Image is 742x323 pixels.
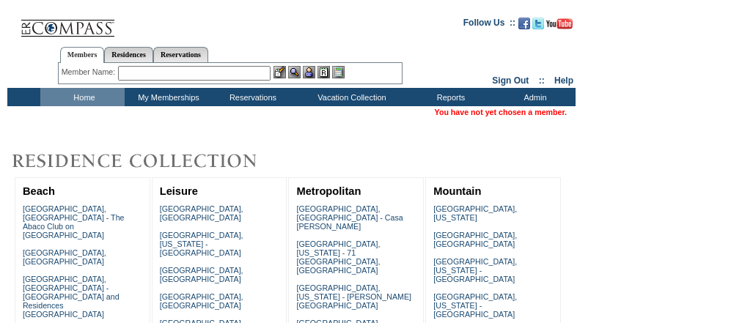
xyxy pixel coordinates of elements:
a: [GEOGRAPHIC_DATA], [GEOGRAPHIC_DATA] [23,248,106,266]
a: Help [554,75,573,86]
a: [GEOGRAPHIC_DATA], [GEOGRAPHIC_DATA] [433,231,517,248]
a: [GEOGRAPHIC_DATA], [GEOGRAPHIC_DATA] [160,266,243,283]
td: Admin [491,88,576,106]
a: Reservations [153,47,208,62]
img: Destinations by Exclusive Resorts [7,146,293,176]
a: Metropolitan [296,185,361,197]
img: Impersonate [303,66,315,78]
a: [GEOGRAPHIC_DATA], [GEOGRAPHIC_DATA] - The Abaco Club on [GEOGRAPHIC_DATA] [23,204,125,240]
a: [GEOGRAPHIC_DATA], [GEOGRAPHIC_DATA] - [GEOGRAPHIC_DATA] and Residences [GEOGRAPHIC_DATA] [23,275,120,319]
a: Follow us on Twitter [532,22,544,31]
div: Member Name: [62,66,118,78]
img: Become our fan on Facebook [518,18,530,29]
a: Become our fan on Facebook [518,22,530,31]
img: Subscribe to our YouTube Channel [546,18,573,29]
a: [GEOGRAPHIC_DATA], [US_STATE] - 71 [GEOGRAPHIC_DATA], [GEOGRAPHIC_DATA] [296,240,380,275]
a: [GEOGRAPHIC_DATA], [GEOGRAPHIC_DATA] [160,204,243,222]
img: b_calculator.gif [332,66,345,78]
a: Beach [23,185,55,197]
a: Leisure [160,185,198,197]
td: Vacation Collection [293,88,407,106]
span: :: [539,75,545,86]
img: View [288,66,301,78]
a: [GEOGRAPHIC_DATA], [US_STATE] - [GEOGRAPHIC_DATA] [433,292,517,319]
a: [GEOGRAPHIC_DATA], [US_STATE] - [GEOGRAPHIC_DATA] [160,231,243,257]
td: Reports [407,88,491,106]
a: [GEOGRAPHIC_DATA], [US_STATE] - [GEOGRAPHIC_DATA] [433,257,517,283]
img: Follow us on Twitter [532,18,544,29]
td: Reservations [209,88,293,106]
img: Reservations [317,66,330,78]
img: i.gif [7,22,19,23]
img: Compass Home [20,7,115,37]
a: [GEOGRAPHIC_DATA], [GEOGRAPHIC_DATA] [160,292,243,310]
a: Mountain [433,185,481,197]
a: Sign Out [492,75,529,86]
a: [GEOGRAPHIC_DATA], [US_STATE] [433,204,517,222]
a: Residences [104,47,153,62]
td: Home [40,88,125,106]
td: My Memberships [125,88,209,106]
span: You have not yet chosen a member. [435,108,567,116]
a: Subscribe to our YouTube Channel [546,22,573,31]
a: [GEOGRAPHIC_DATA], [US_STATE] - [PERSON_NAME][GEOGRAPHIC_DATA] [296,283,411,310]
a: [GEOGRAPHIC_DATA], [GEOGRAPHIC_DATA] - Casa [PERSON_NAME] [296,204,403,231]
img: b_edit.gif [273,66,286,78]
td: Follow Us :: [463,16,515,34]
a: Members [60,47,105,63]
